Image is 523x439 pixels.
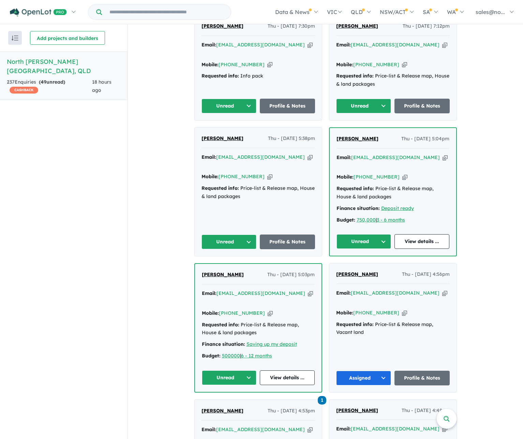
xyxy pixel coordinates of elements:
a: View details ... [260,370,315,385]
strong: Email: [336,42,351,48]
button: Copy [308,290,313,297]
div: | [337,216,449,224]
span: [PERSON_NAME] [336,407,378,413]
strong: Requested info: [201,185,239,191]
strong: Email: [202,290,216,296]
span: CASHBACK [10,87,38,94]
strong: Mobile: [201,61,219,68]
strong: Email: [336,426,351,432]
a: [PHONE_NUMBER] [219,310,265,316]
a: [EMAIL_ADDRESS][DOMAIN_NAME] [216,290,305,296]
a: 1 [318,395,326,405]
span: [PERSON_NAME] [336,23,378,29]
div: 237 Enquir ies [7,78,92,95]
span: sales@no... [476,9,505,15]
strong: Mobile: [336,310,353,316]
span: Thu - [DATE] 5:38pm [268,134,315,143]
a: 6 - 12 months [241,353,272,359]
a: [EMAIL_ADDRESS][DOMAIN_NAME] [351,290,439,296]
span: 18 hours ago [92,79,111,93]
a: [EMAIL_ADDRESS][DOMAIN_NAME] [351,154,440,160]
span: Thu - [DATE] 7:30pm [268,22,315,30]
strong: Requested info: [336,73,374,79]
div: Info pack [201,72,315,80]
button: Copy [443,154,448,161]
a: Profile & Notes [260,99,315,113]
a: [PHONE_NUMBER] [353,61,399,68]
span: Thu - [DATE] 4:56pm [402,270,450,279]
div: Price-list & Release map, House & land packages [201,184,315,201]
img: Openlot PRO Logo White [10,8,67,17]
strong: ( unread) [39,79,65,85]
u: Saving up my deposit [246,341,297,347]
strong: Email: [337,154,351,160]
a: [PERSON_NAME] [201,407,243,415]
strong: Requested info: [337,185,374,192]
a: [PERSON_NAME] [202,271,244,279]
strong: Email: [201,426,216,433]
a: 3 - 6 months [377,217,405,223]
a: Profile & Notes [394,99,450,113]
a: [EMAIL_ADDRESS][DOMAIN_NAME] [351,426,439,432]
button: Assigned [336,371,391,385]
a: Profile & Notes [260,235,315,249]
a: Deposit ready [381,205,414,211]
div: Price-list & Release map, House & land packages [202,321,315,337]
button: Copy [267,173,272,180]
a: [PERSON_NAME] [336,270,378,279]
span: [PERSON_NAME] [201,408,243,414]
img: sort.svg [12,36,18,41]
span: [PERSON_NAME] [337,136,378,142]
button: Copy [308,426,313,433]
div: Price-list & Release map, House & land packages [337,185,449,201]
span: [PERSON_NAME] [202,271,244,278]
a: 500000 [222,353,240,359]
strong: Mobile: [336,61,353,68]
a: Profile & Notes [394,371,450,385]
div: | [202,352,315,360]
span: Thu - [DATE] 5:04pm [401,135,449,143]
button: Unread [202,370,257,385]
button: Copy [268,310,273,317]
strong: Requested info: [201,73,239,79]
span: Thu - [DATE] 5:03pm [267,271,315,279]
input: Try estate name, suburb, builder or developer [103,5,229,19]
a: [EMAIL_ADDRESS][DOMAIN_NAME] [216,154,305,160]
a: [PHONE_NUMBER] [219,173,265,180]
span: Thu - [DATE] 4:48pm [402,407,450,415]
span: Thu - [DATE] 7:12pm [403,22,450,30]
button: Unread [336,99,391,113]
a: [PERSON_NAME] [336,22,378,30]
a: [PHONE_NUMBER] [354,174,400,180]
a: [PHONE_NUMBER] [353,310,399,316]
button: Copy [402,61,407,68]
button: Add projects and builders [30,31,105,45]
span: [PERSON_NAME] [201,23,243,29]
span: 49 [41,79,46,85]
button: Unread [201,99,257,113]
a: [EMAIL_ADDRESS][DOMAIN_NAME] [216,42,305,48]
h5: North [PERSON_NAME][GEOGRAPHIC_DATA] , QLD [7,57,121,75]
strong: Mobile: [201,173,219,180]
strong: Budget: [337,217,355,223]
a: [PERSON_NAME] [201,22,243,30]
strong: Email: [201,42,216,48]
strong: Mobile: [337,174,354,180]
a: [PHONE_NUMBER] [219,61,265,68]
div: Price-list & Release map, Vacant land [336,321,450,337]
a: View details ... [394,234,449,249]
button: Copy [402,173,407,181]
button: Copy [308,41,313,48]
strong: Email: [336,290,351,296]
button: Copy [402,309,407,316]
span: Thu - [DATE] 4:53pm [268,407,315,415]
div: Price-list & Release map, House & land packages [336,72,450,88]
a: [PERSON_NAME] [337,135,378,143]
button: Copy [442,41,447,48]
span: 1 [318,396,326,405]
a: [PERSON_NAME] [201,134,243,143]
strong: Budget: [202,353,221,359]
